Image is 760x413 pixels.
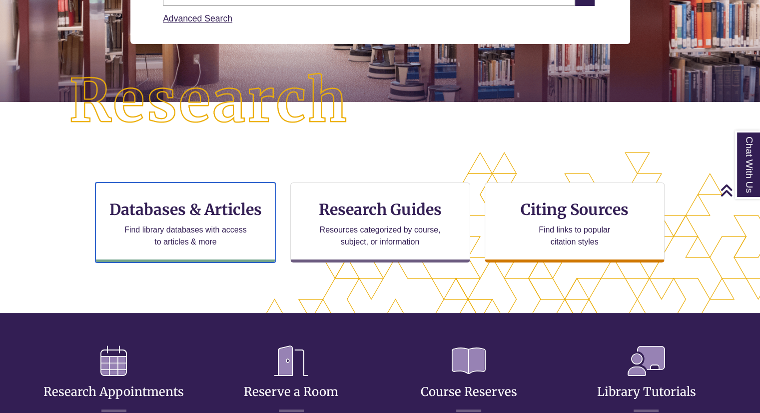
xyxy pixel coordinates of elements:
a: Citing Sources Find links to popular citation styles [485,182,665,262]
img: Research [38,42,380,161]
a: Advanced Search [163,13,232,23]
a: Back to Top [720,183,758,197]
p: Resources categorized by course, subject, or information [315,224,445,248]
a: Library Tutorials [597,360,696,399]
a: Course Reserves [421,360,517,399]
a: Research Guides Resources categorized by course, subject, or information [290,182,470,262]
a: Reserve a Room [244,360,338,399]
a: Research Appointments [43,360,184,399]
h3: Databases & Articles [104,200,267,219]
h3: Research Guides [299,200,462,219]
p: Find library databases with access to articles & more [120,224,251,248]
h3: Citing Sources [514,200,636,219]
a: Databases & Articles Find library databases with access to articles & more [95,182,275,262]
p: Find links to popular citation styles [526,224,623,248]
